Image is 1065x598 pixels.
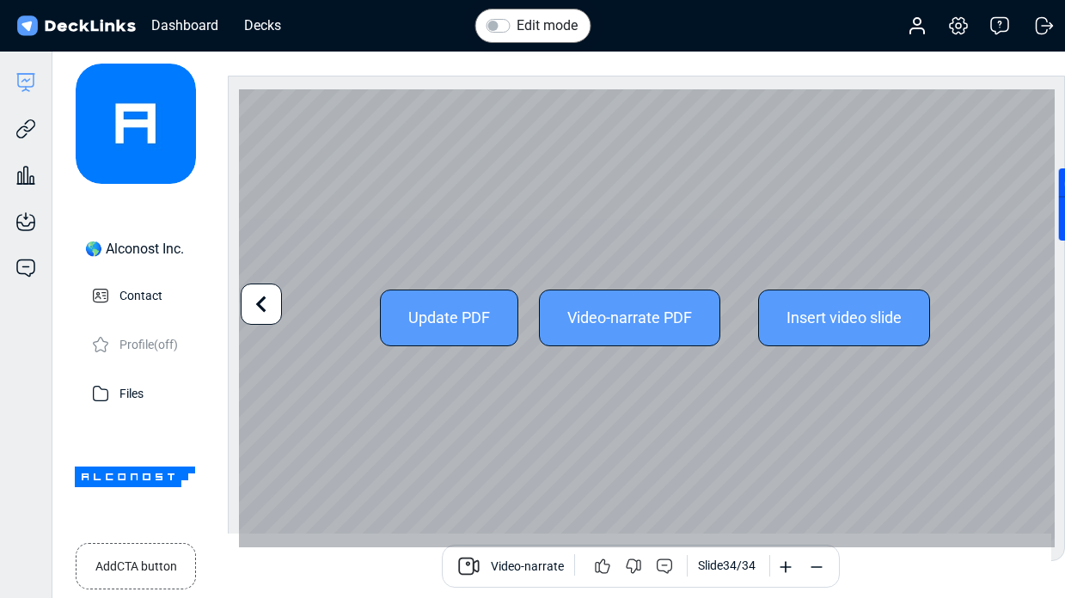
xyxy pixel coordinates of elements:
[14,14,138,39] img: DeckLinks
[143,15,227,36] div: Dashboard
[119,333,178,354] p: Profile (off)
[119,381,144,403] p: Files
[119,284,162,305] p: Contact
[491,558,564,578] span: Video-narrate
[539,290,720,346] div: Video-narrate PDF
[698,557,756,575] div: Slide 34 / 34
[380,290,518,346] div: Update PDF
[95,551,177,576] small: Add CTA button
[236,15,290,36] div: Decks
[85,239,184,259] div: 🌎 Alconost Inc.
[758,290,930,346] div: Insert video slide
[76,64,196,184] img: avatar
[517,15,578,36] label: Edit mode
[75,417,195,537] img: Company Banner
